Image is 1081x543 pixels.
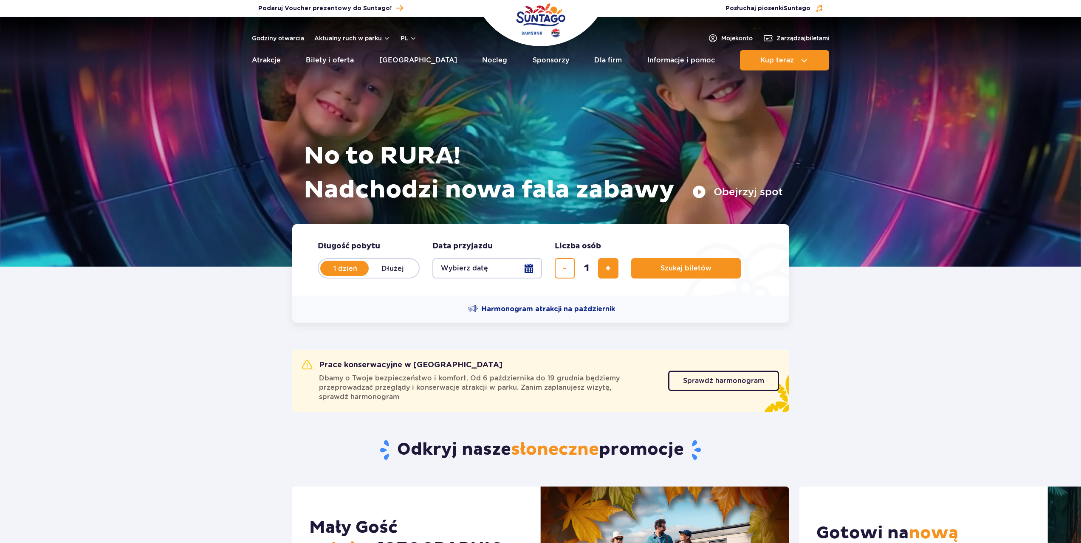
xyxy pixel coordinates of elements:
[668,371,779,391] a: Sprawdź harmonogram
[660,264,711,272] span: Szukaj biletów
[319,374,658,402] span: Dbamy o Twoje bezpieczeństwo i komfort. Od 6 października do 19 grudnia będziemy przeprowadzać pr...
[576,258,597,279] input: liczba biletów
[292,439,789,461] h2: Odkryj nasze promocje
[314,35,390,42] button: Aktualny ruch w parku
[555,258,575,279] button: usuń bilet
[740,50,829,70] button: Kup teraz
[598,258,618,279] button: dodaj bilet
[725,4,810,13] span: Posłuchaj piosenki
[292,224,789,295] form: Planowanie wizyty w Park of Poland
[763,33,830,43] a: Zarządzajbiletami
[432,258,542,279] button: Wybierz datę
[784,6,810,11] span: Suntago
[482,50,507,70] a: Nocleg
[401,34,417,42] button: pl
[318,241,380,251] span: Długość pobytu
[304,139,783,207] h1: No to RURA! Nadchodzi nowa fala zabawy
[306,50,354,70] a: Bilety i oferta
[321,259,370,277] label: 1 dzień
[760,56,794,64] span: Kup teraz
[369,259,417,277] label: Dłużej
[594,50,622,70] a: Dla firm
[468,304,615,314] a: Harmonogram atrakcji na październik
[647,50,715,70] a: Informacje i pomoc
[555,241,601,251] span: Liczba osób
[708,33,753,43] a: Mojekonto
[692,185,783,199] button: Obejrzyj spot
[721,34,753,42] span: Moje konto
[482,304,615,314] span: Harmonogram atrakcji na październik
[258,3,403,14] a: Podaruj Voucher prezentowy do Suntago!
[511,439,599,460] span: słoneczne
[631,258,741,279] button: Szukaj biletów
[533,50,569,70] a: Sponsorzy
[683,377,764,384] span: Sprawdź harmonogram
[379,50,457,70] a: [GEOGRAPHIC_DATA]
[252,50,281,70] a: Atrakcje
[258,4,392,13] span: Podaruj Voucher prezentowy do Suntago!
[302,360,502,370] h2: Prace konserwacyjne w [GEOGRAPHIC_DATA]
[776,34,830,42] span: Zarządzaj biletami
[725,4,823,13] button: Posłuchaj piosenkiSuntago
[432,241,493,251] span: Data przyjazdu
[252,34,304,42] a: Godziny otwarcia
